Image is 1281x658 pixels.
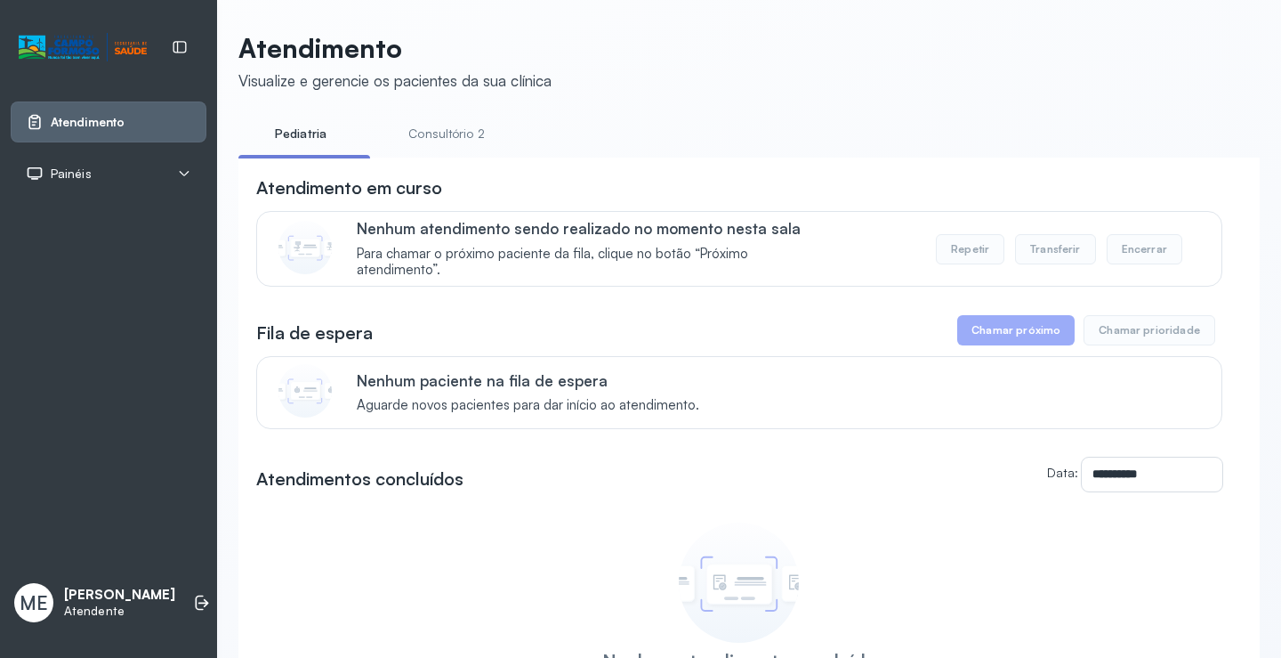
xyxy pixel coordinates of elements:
[238,71,552,90] div: Visualize e gerencie os pacientes da sua clínica
[936,234,1004,264] button: Repetir
[357,246,827,280] span: Para chamar o próximo paciente da fila, clique no botão “Próximo atendimento”.
[384,119,509,149] a: Consultório 2
[64,604,175,619] p: Atendente
[357,397,699,414] span: Aguarde novos pacientes para dar início ao atendimento.
[26,113,191,131] a: Atendimento
[679,523,799,643] img: Imagem de empty state
[256,175,442,200] h3: Atendimento em curso
[64,587,175,604] p: [PERSON_NAME]
[1084,315,1215,345] button: Chamar prioridade
[1047,465,1078,480] label: Data:
[51,115,125,130] span: Atendimento
[357,371,699,390] p: Nenhum paciente na fila de espera
[238,119,363,149] a: Pediatria
[278,221,332,274] img: Imagem de CalloutCard
[957,315,1075,345] button: Chamar próximo
[19,33,147,62] img: Logotipo do estabelecimento
[357,219,827,238] p: Nenhum atendimento sendo realizado no momento nesta sala
[278,364,332,418] img: Imagem de CalloutCard
[256,467,463,491] h3: Atendimentos concluídos
[1107,234,1182,264] button: Encerrar
[51,167,92,182] span: Painéis
[1015,234,1096,264] button: Transferir
[256,321,373,345] h3: Fila de espera
[238,32,552,64] p: Atendimento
